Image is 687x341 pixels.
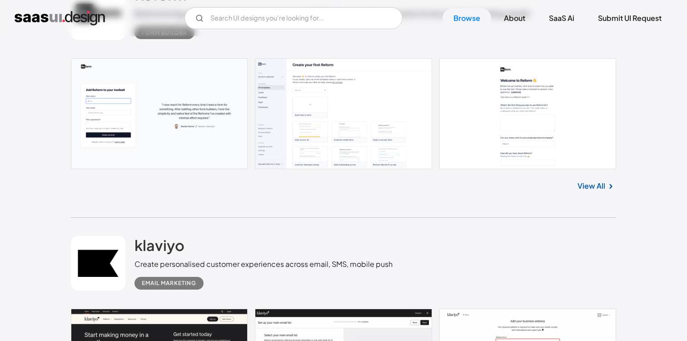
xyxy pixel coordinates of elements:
[134,236,184,259] a: klaviyo
[134,259,393,270] div: Create personalised customer experiences across email, SMS, mobile push
[184,7,403,29] input: Search UI designs you're looking for...
[443,8,491,28] a: Browse
[577,181,605,191] a: View All
[142,278,196,289] div: Email Marketing
[134,236,184,254] h2: klaviyo
[493,8,536,28] a: About
[587,8,672,28] a: Submit UI Request
[184,7,403,29] form: Email Form
[15,11,105,25] a: home
[538,8,585,28] a: SaaS Ai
